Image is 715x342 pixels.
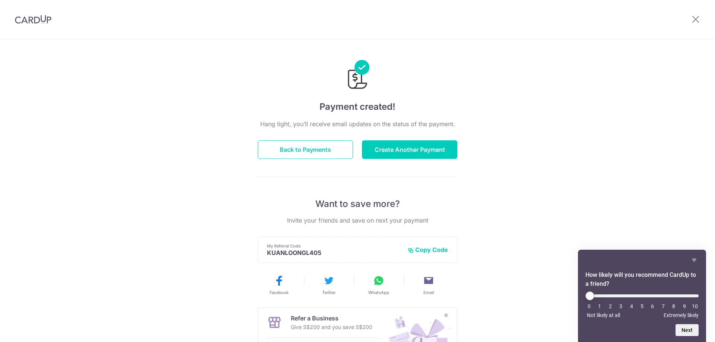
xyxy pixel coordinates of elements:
button: Hide survey [690,256,699,265]
img: Payments [346,60,369,91]
li: 10 [691,303,699,309]
p: Give S$200 and you save S$200 [291,323,372,332]
li: 3 [617,303,625,309]
li: 9 [681,303,688,309]
button: Create Another Payment [362,140,457,159]
span: Not likely at all [587,312,620,318]
p: Want to save more? [258,198,457,210]
li: 7 [660,303,667,309]
li: 2 [607,303,614,309]
span: Facebook [270,290,289,295]
button: Copy Code [408,246,448,253]
h4: Payment created! [258,100,457,114]
span: Email [423,290,434,295]
span: WhatsApp [368,290,389,295]
li: 8 [670,303,677,309]
button: Next question [676,324,699,336]
button: Facebook [257,275,301,295]
li: 0 [585,303,593,309]
p: My Referral Code [267,243,402,249]
button: Email [407,275,451,295]
p: Invite your friends and save on next your payment [258,216,457,225]
div: How likely will you recommend CardUp to a friend? Select an option from 0 to 10, with 0 being Not... [585,256,699,336]
li: 6 [649,303,656,309]
p: Refer a Business [291,314,372,323]
span: Twitter [322,290,336,295]
p: Hang tight, you’ll receive email updates on the status of the payment. [258,119,457,128]
button: WhatsApp [357,275,401,295]
button: Twitter [307,275,351,295]
img: CardUp [15,15,51,24]
div: How likely will you recommend CardUp to a friend? Select an option from 0 to 10, with 0 being Not... [585,291,699,318]
h2: How likely will you recommend CardUp to a friend? Select an option from 0 to 10, with 0 being Not... [585,271,699,288]
button: Back to Payments [258,140,353,159]
p: KUANLOONGL405 [267,249,402,256]
li: 4 [628,303,635,309]
span: Extremely likely [664,312,699,318]
li: 1 [596,303,603,309]
li: 5 [638,303,646,309]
